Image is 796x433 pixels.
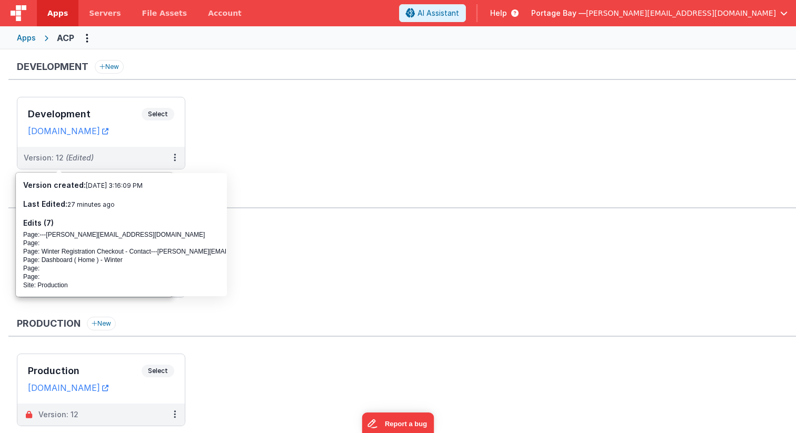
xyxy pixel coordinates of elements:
[417,8,459,18] span: AI Assistant
[28,366,142,376] h3: Production
[89,8,121,18] span: Servers
[66,153,94,162] span: (Edited)
[23,199,220,209] h3: Last Edited:
[86,182,143,189] span: [DATE] 3:16:09 PM
[24,153,94,163] div: Version: 12
[23,264,220,273] div: Page:
[23,218,220,228] h3: Edits (7)
[23,256,220,264] div: Page: Dashboard ( Home ) - Winter
[142,365,174,377] span: Select
[151,248,157,255] span: ---
[67,200,115,208] span: 27 minutes ago
[39,231,46,238] span: ---
[17,33,36,43] div: Apps
[78,29,95,46] button: Options
[87,317,116,330] button: New
[17,62,88,72] h3: Development
[531,8,586,18] span: Portage Bay —
[38,409,78,420] div: Version: 12
[490,8,507,18] span: Help
[23,239,220,247] div: Page:
[28,126,108,136] a: [DOMAIN_NAME]
[23,180,220,190] h3: Version created:
[531,8,788,18] button: Portage Bay — [PERSON_NAME][EMAIL_ADDRESS][DOMAIN_NAME]
[57,32,74,44] div: ACP
[23,281,220,289] div: Site: Production
[47,8,68,18] span: Apps
[23,247,220,256] div: Page: Winter Registration Checkout - Contact [PERSON_NAME][EMAIL_ADDRESS][DOMAIN_NAME]
[23,273,220,281] div: Page:
[23,230,220,239] div: Page: [PERSON_NAME][EMAIL_ADDRESS][DOMAIN_NAME]
[28,109,142,119] h3: Development
[586,8,776,18] span: [PERSON_NAME][EMAIL_ADDRESS][DOMAIN_NAME]
[95,60,124,74] button: New
[142,108,174,120] span: Select
[142,8,187,18] span: File Assets
[28,382,108,393] a: [DOMAIN_NAME]
[17,318,81,329] h3: Production
[399,4,466,22] button: AI Assistant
